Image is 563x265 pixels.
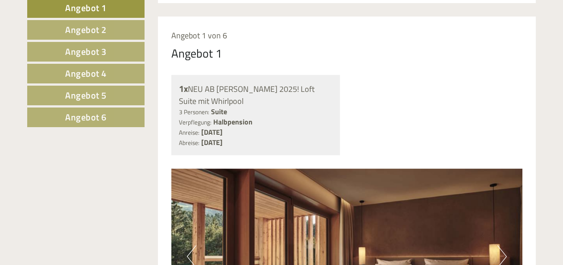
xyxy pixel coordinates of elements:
[179,108,209,116] small: 3 Personen:
[179,138,199,147] small: Abreise:
[171,45,222,62] div: Angebot 1
[65,66,107,80] span: Angebot 4
[160,86,191,101] div: [DATE]
[155,2,197,17] div: Dienstag
[201,137,223,148] b: [DATE]
[125,37,345,84] div: Vielen Dank für die tollen Angebote. Eine Frage hätten wir noch: Darf unser 3-jähriger Sohn auch ...
[211,106,227,117] b: Suite
[7,7,142,34] div: Guten Tag, wie können wir Ihnen helfen?
[294,231,352,251] button: Senden
[171,29,227,41] span: Angebot 1 von 6
[129,38,338,46] div: Sie
[65,23,107,37] span: Angebot 2
[65,1,107,15] span: Angebot 1
[179,118,211,127] small: Verpflegung:
[65,88,107,102] span: Angebot 5
[65,110,107,124] span: Angebot 6
[213,116,253,127] b: Halbpension
[179,82,188,95] b: 1x
[129,76,338,82] small: 22:03
[13,105,222,112] div: [GEOGRAPHIC_DATA]
[13,26,138,33] small: 22:02
[65,45,107,58] span: Angebot 3
[201,127,223,137] b: [DATE]
[13,153,222,159] small: 08:19
[179,128,199,137] small: Anreise:
[7,104,227,161] div: Sehr geehrter [PERSON_NAME], Kinder dürfen all unsere Pools mitbenutzen. Einzig der Saunabereich ...
[179,83,333,107] div: NEU AB [PERSON_NAME] 2025! Loft Suite mit Whirlpool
